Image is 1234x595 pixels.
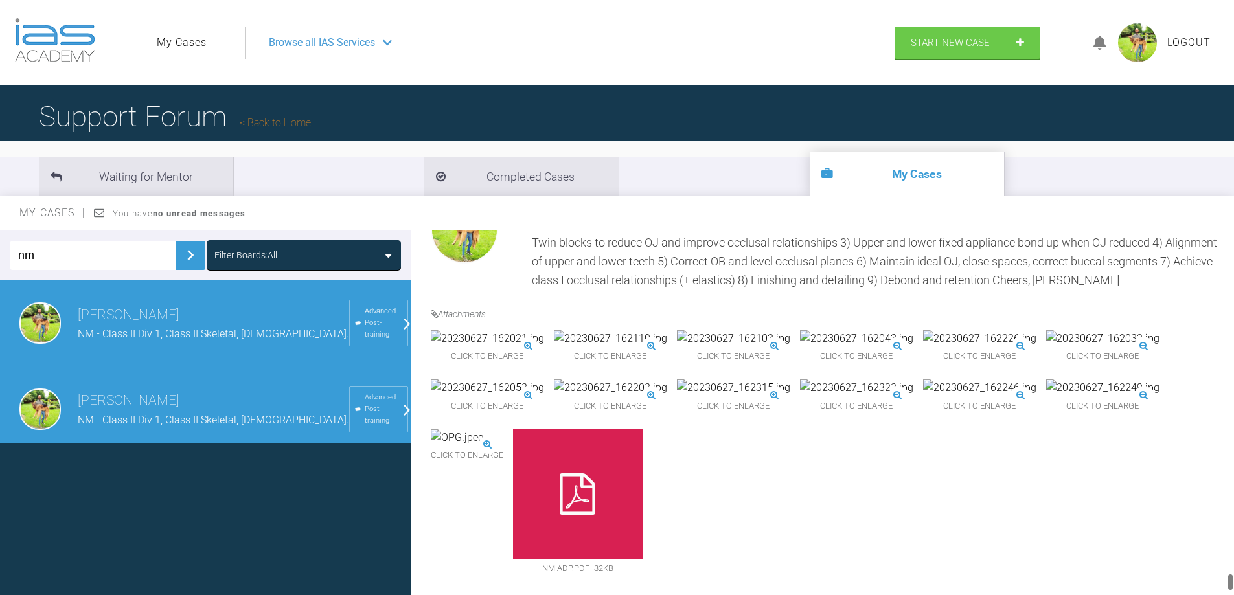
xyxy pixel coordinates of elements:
span: Click to enlarge [431,396,544,416]
img: 20230627_162053.jpg [431,379,544,396]
img: chevronRight.28bd32b0.svg [180,245,201,265]
a: Start New Case [895,27,1040,59]
img: Dipak Parmar [19,302,61,344]
span: My Cases [19,207,86,219]
span: Click to enlarge [923,396,1036,416]
span: Start New Case [911,37,990,49]
img: Dipak Parmar [19,388,61,430]
span: Click to enlarge [554,346,667,366]
h4: Attachments [431,307,1224,321]
span: Click to enlarge [923,346,1036,366]
img: logo-light.3e3ef733.png [15,18,95,62]
img: 20230627_162315.jpg [677,379,790,396]
img: 20230627_162032.jpg [1046,330,1160,347]
img: 20230627_162249.jpg [1046,379,1160,396]
h3: [PERSON_NAME] [78,390,349,412]
a: My Cases [157,34,207,51]
span: Click to enlarge [800,346,913,366]
img: 20230627_162203.jpg [554,379,667,396]
img: 20230627_162110.jpg [554,330,667,347]
a: Back to Home [240,117,311,129]
img: Dipak Parmar [431,196,498,264]
span: Browse all IAS Services [269,34,375,51]
span: NM - Class II Div 1, Class II Skeletal, [DEMOGRAPHIC_DATA]. [78,328,349,340]
li: Completed Cases [424,157,619,196]
span: Click to enlarge [431,346,544,366]
span: NM ADP.pdf - 32KB [513,559,643,579]
div: Hi all, Please find attached ADP, photos and OPG. Problem List: Class II skeletal Class II Div 1 ... [532,196,1224,289]
input: Enter Case ID or Title [10,241,176,270]
h3: [PERSON_NAME] [78,304,349,326]
strong: no unread messages [153,208,246,218]
img: 20230627_162021.jpg [431,330,544,347]
a: Logout [1167,34,1211,51]
span: Click to enlarge [800,396,913,416]
span: NM - Class II Div 1, Class II Skeletal, [DEMOGRAPHIC_DATA]. [78,414,349,426]
li: My Cases [810,152,1004,196]
span: Advanced Post-training [365,306,402,341]
li: Waiting for Mentor [39,157,233,196]
span: Click to enlarge [1046,396,1160,416]
img: profile.png [1118,23,1157,62]
span: Click to enlarge [677,346,790,366]
img: 20230627_162323.jpg [800,379,913,396]
span: You have [113,208,246,218]
img: 20230627_162103.jpg [677,330,790,347]
span: Advanced Post-training [365,392,402,427]
span: Click to enlarge [1046,346,1160,366]
h1: Support Forum [39,94,311,139]
span: Click to enlarge [677,396,790,416]
img: 20230627_162226.jpg [923,330,1036,347]
span: Click to enlarge [431,445,503,466]
img: 20230627_162043.jpg [800,330,913,347]
span: Click to enlarge [554,396,667,416]
img: OPG.jpeg [431,429,484,446]
div: Filter Boards: All [214,248,277,262]
img: 20230627_162246.jpg [923,379,1036,396]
